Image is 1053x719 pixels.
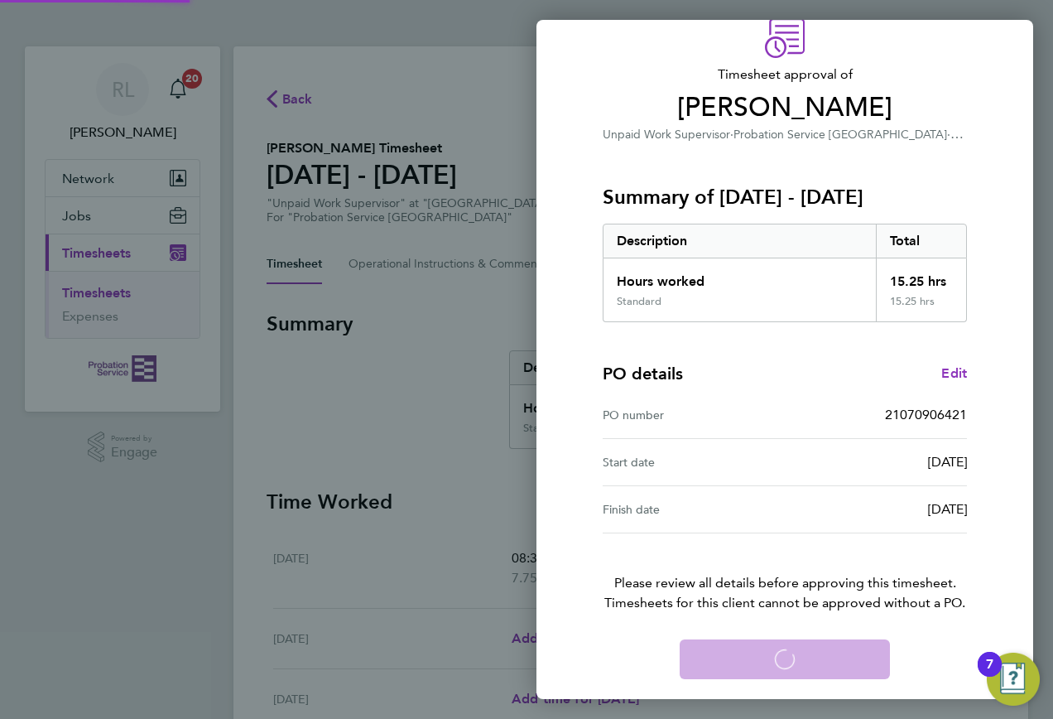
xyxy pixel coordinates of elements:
span: Edit [941,365,967,381]
span: [PERSON_NAME] [603,91,967,124]
span: Probation Service [GEOGRAPHIC_DATA] [733,128,947,142]
div: Hours worked [603,258,876,295]
a: Edit [941,364,967,384]
div: 15.25 hrs [876,295,967,321]
div: Finish date [603,499,785,519]
div: Summary of 18 - 24 Aug 2025 [603,224,967,322]
span: 21070906421 [885,407,967,422]
span: Timesheet approval of [603,65,967,84]
div: Description [603,224,876,258]
span: · [730,128,733,142]
span: Timesheets for this client cannot be approved without a PO. [583,593,987,613]
h4: PO details [603,362,683,385]
div: 7 [986,664,993,686]
div: [DATE] [785,452,967,472]
span: · [947,126,964,142]
span: Unpaid Work Supervisor [603,128,730,142]
div: 15.25 hrs [876,258,967,295]
div: [DATE] [785,499,967,519]
div: Standard [617,295,661,308]
div: Start date [603,452,785,472]
div: Total [876,224,967,258]
p: Please review all details before approving this timesheet. [583,533,987,613]
button: Open Resource Center, 7 new notifications [987,653,1040,706]
div: PO number [603,405,785,425]
h3: Summary of [DATE] - [DATE] [603,184,967,210]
